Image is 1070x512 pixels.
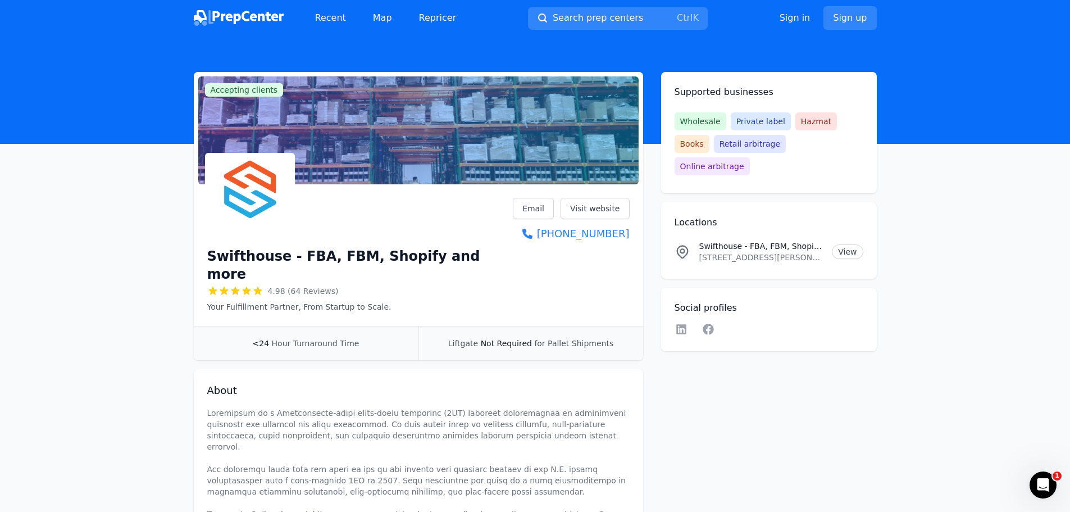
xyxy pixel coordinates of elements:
a: Visit website [561,198,630,219]
a: Email [513,198,554,219]
span: Search prep centers [553,11,643,25]
kbd: K [693,12,699,23]
span: Online arbitrage [675,157,750,175]
p: Swifthouse - FBA, FBM, Shopify and more Location [699,241,823,252]
a: [PHONE_NUMBER] [513,226,629,242]
h2: Social profiles [675,301,863,315]
span: Hazmat [795,112,837,130]
span: for Pallet Shipments [534,339,613,348]
span: Retail arbitrage [714,135,786,153]
span: Accepting clients [205,83,284,97]
h2: Supported businesses [675,85,863,99]
img: PrepCenter [194,10,284,26]
span: 4.98 (64 Reviews) [268,286,339,297]
a: Sign in [780,11,811,25]
a: Recent [306,7,355,29]
a: Sign up [823,6,876,30]
a: Map [364,7,401,29]
span: Not Required [481,339,532,348]
span: Books [675,135,709,153]
span: Private label [731,112,791,130]
kbd: Ctrl [677,12,693,23]
p: [STREET_ADDRESS][PERSON_NAME][US_STATE] [699,252,823,263]
h2: Locations [675,216,863,229]
span: Liftgate [448,339,478,348]
a: View [832,244,863,259]
h1: Swifthouse - FBA, FBM, Shopify and more [207,247,513,283]
p: Your Fulfillment Partner, From Startup to Scale. [207,301,513,312]
button: Search prep centersCtrlK [528,7,708,30]
iframe: Intercom live chat [1030,472,1057,499]
span: Wholesale [675,112,726,130]
span: <24 [253,339,270,348]
span: 1 [1053,472,1062,481]
span: Hour Turnaround Time [272,339,359,348]
img: Swifthouse - FBA, FBM, Shopify and more [207,155,293,241]
a: Repricer [410,7,466,29]
h2: About [207,383,630,398]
